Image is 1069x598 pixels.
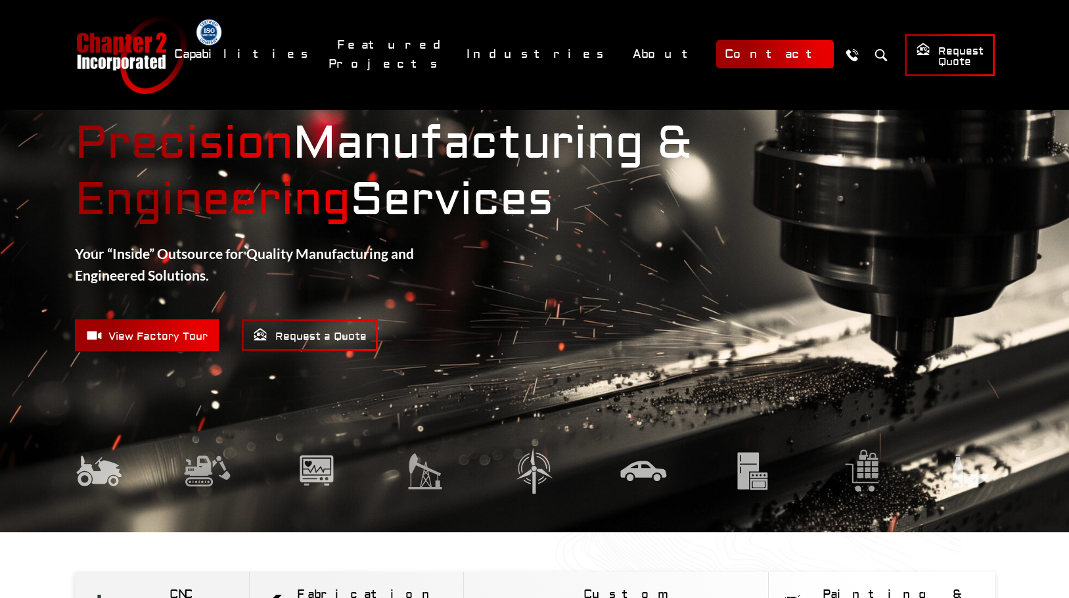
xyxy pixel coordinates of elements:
a: View Factory Tour [75,319,219,351]
button: Search [869,43,894,67]
a: Call Us [840,43,865,67]
mark: Engineering [75,172,350,228]
a: Chapter 2 Incorporated [75,16,187,94]
a: Capabilities [166,40,322,68]
a: About [624,40,710,68]
span: Request Quote [916,42,984,69]
a: Request a Quote [242,319,378,351]
a: Industries [458,40,618,68]
strong: Your “Inside” Outsource for Quality Manufacturing and Engineered Solutions. [75,245,414,284]
span: View Factory Tour [86,327,208,344]
a: Contact [716,40,834,68]
strong: Manufacturing & Services [75,116,995,229]
a: Featured Projects [329,31,451,78]
span: Request a Quote [253,327,367,344]
mark: Precision [75,116,293,172]
a: Request Quote [905,34,995,76]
